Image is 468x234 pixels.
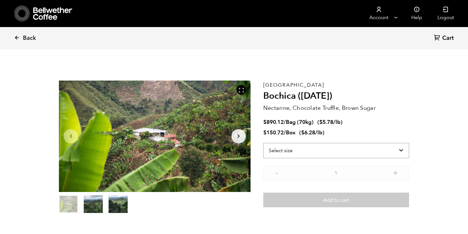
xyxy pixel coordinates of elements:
span: $ [263,129,266,136]
button: - [273,169,281,175]
bdi: 890.12 [263,118,284,126]
a: Cart [434,34,455,43]
span: / [284,129,286,136]
span: Cart [442,34,454,42]
span: /lb [315,129,323,136]
span: ( ) [317,118,343,126]
bdi: 5.78 [319,118,333,126]
p: Nectarine, Chocolate Truffle, Brown Sugar [263,104,409,112]
bdi: 6.28 [301,129,315,136]
bdi: 150.72 [263,129,284,136]
button: + [392,169,400,175]
span: Bag (70kg) [286,118,314,126]
span: / [284,118,286,126]
span: Back [23,34,36,42]
span: /lb [333,118,341,126]
span: Box [286,129,295,136]
h2: Bochica ([DATE]) [263,91,409,102]
span: $ [263,118,266,126]
button: Add to cart [263,193,409,207]
span: ( ) [299,129,324,136]
span: $ [301,129,304,136]
span: $ [319,118,323,126]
